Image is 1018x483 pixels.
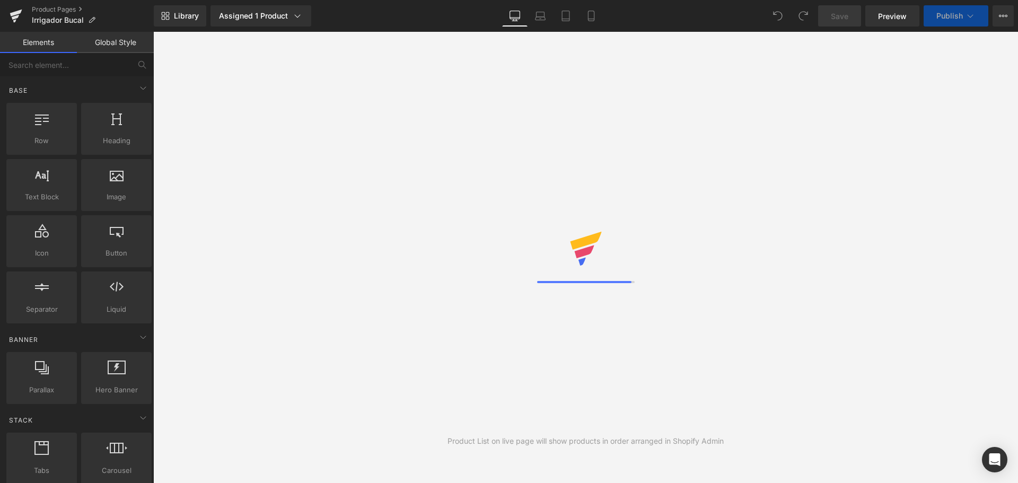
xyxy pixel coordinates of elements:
span: Row [10,135,74,146]
a: Product Pages [32,5,154,14]
span: Separator [10,304,74,315]
span: Hero Banner [84,384,148,396]
a: Preview [865,5,919,27]
div: Open Intercom Messenger [982,447,1007,472]
span: Banner [8,335,39,345]
span: Text Block [10,191,74,203]
span: Icon [10,248,74,259]
span: Carousel [84,465,148,476]
span: Preview [878,11,907,22]
span: Library [174,11,199,21]
span: Liquid [84,304,148,315]
a: Mobile [578,5,604,27]
button: Publish [924,5,988,27]
span: Button [84,248,148,259]
span: Stack [8,415,34,425]
button: Redo [793,5,814,27]
span: Heading [84,135,148,146]
span: Parallax [10,384,74,396]
span: Image [84,191,148,203]
button: Undo [767,5,788,27]
a: Laptop [528,5,553,27]
span: Base [8,85,29,95]
div: Assigned 1 Product [219,11,303,21]
a: New Library [154,5,206,27]
span: Irrigador Bucal [32,16,84,24]
span: Save [831,11,848,22]
a: Global Style [77,32,154,53]
span: Tabs [10,465,74,476]
div: Product List on live page will show products in order arranged in Shopify Admin [447,435,724,447]
a: Tablet [553,5,578,27]
span: Publish [936,12,963,20]
a: Desktop [502,5,528,27]
button: More [993,5,1014,27]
